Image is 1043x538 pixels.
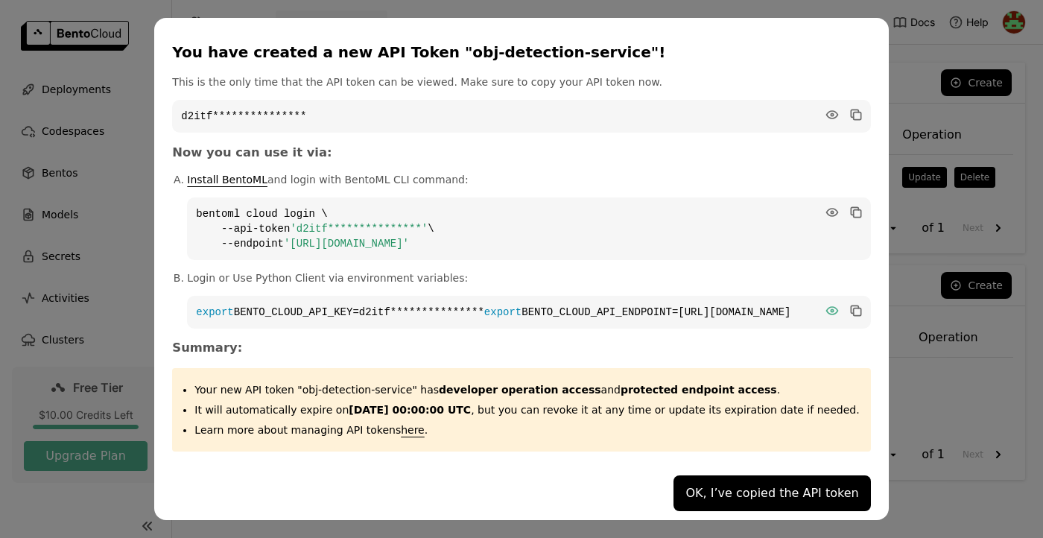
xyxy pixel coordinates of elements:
code: BENTO_CLOUD_API_KEY=d2itf*************** BENTO_CLOUD_API_ENDPOINT=[URL][DOMAIN_NAME] [187,296,870,329]
strong: protected endpoint access [621,384,777,396]
p: Learn more about managing API tokens . [194,423,859,437]
span: '[URL][DOMAIN_NAME]' [284,238,409,250]
h3: Now you can use it via: [172,145,870,160]
p: This is the only time that the API token can be viewed. Make sure to copy your API token now. [172,75,870,89]
p: Login or Use Python Client via environment variables: [187,270,870,285]
a: here [401,424,425,436]
div: You have created a new API Token "obj-detection-service"! [172,42,864,63]
h3: Summary: [172,341,870,355]
div: dialog [154,18,888,520]
code: bentoml cloud login \ --api-token \ --endpoint [187,197,870,260]
a: Install BentoML [187,174,267,186]
span: export [484,306,521,318]
strong: [DATE] 00:00:00 UTC [349,404,471,416]
p: It will automatically expire on , but you can revoke it at any time or update its expiration date... [194,402,859,417]
p: and login with BentoML CLI command: [187,172,870,187]
p: Your new API token "obj-detection-service" has . [194,382,859,397]
span: and [439,384,777,396]
button: OK, I’ve copied the API token [673,475,870,511]
span: export [196,306,233,318]
strong: developer operation access [439,384,601,396]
